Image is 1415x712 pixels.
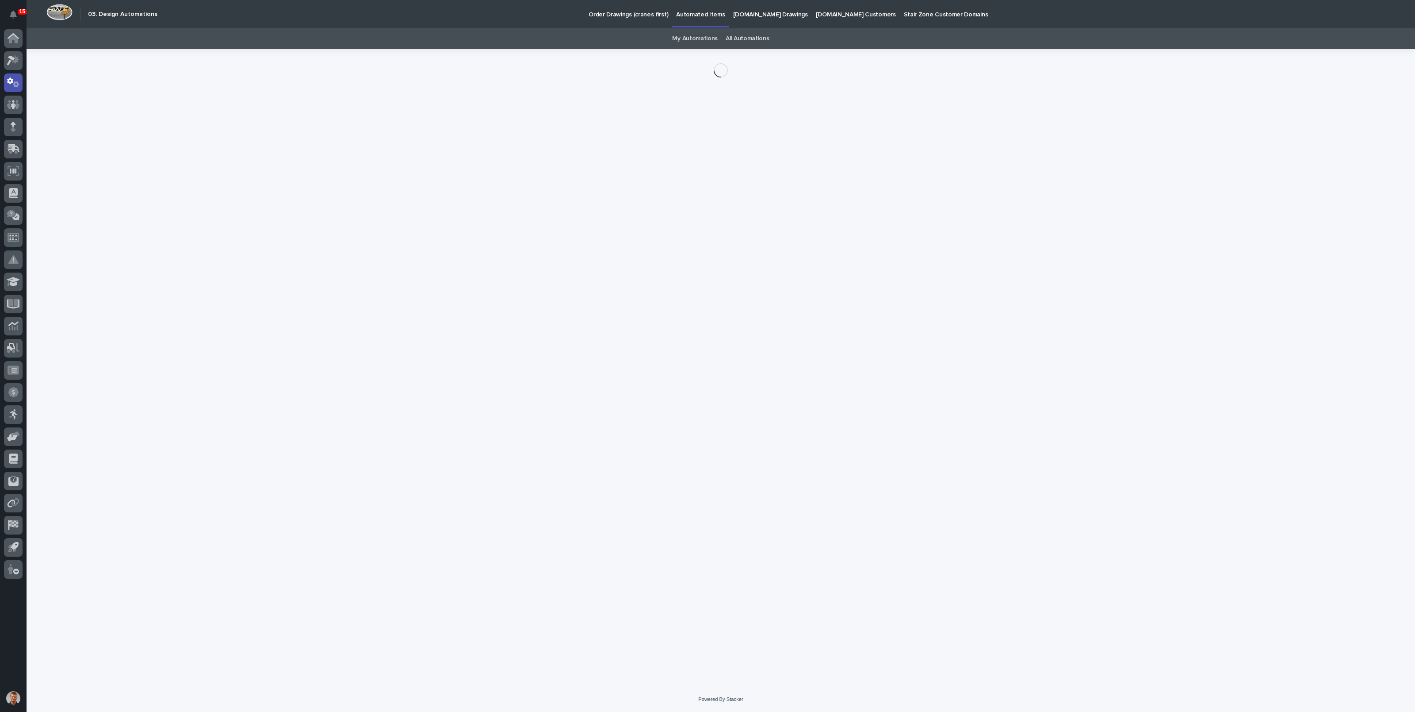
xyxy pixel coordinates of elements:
[698,697,743,702] a: Powered By Stacker
[4,5,23,24] button: Notifications
[88,11,157,18] h2: 03. Design Automations
[4,689,23,708] button: users-avatar
[46,4,73,20] img: Workspace Logo
[19,8,25,15] p: 15
[11,11,23,25] div: Notifications15
[726,28,769,49] a: All Automations
[672,28,718,49] a: My Automations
